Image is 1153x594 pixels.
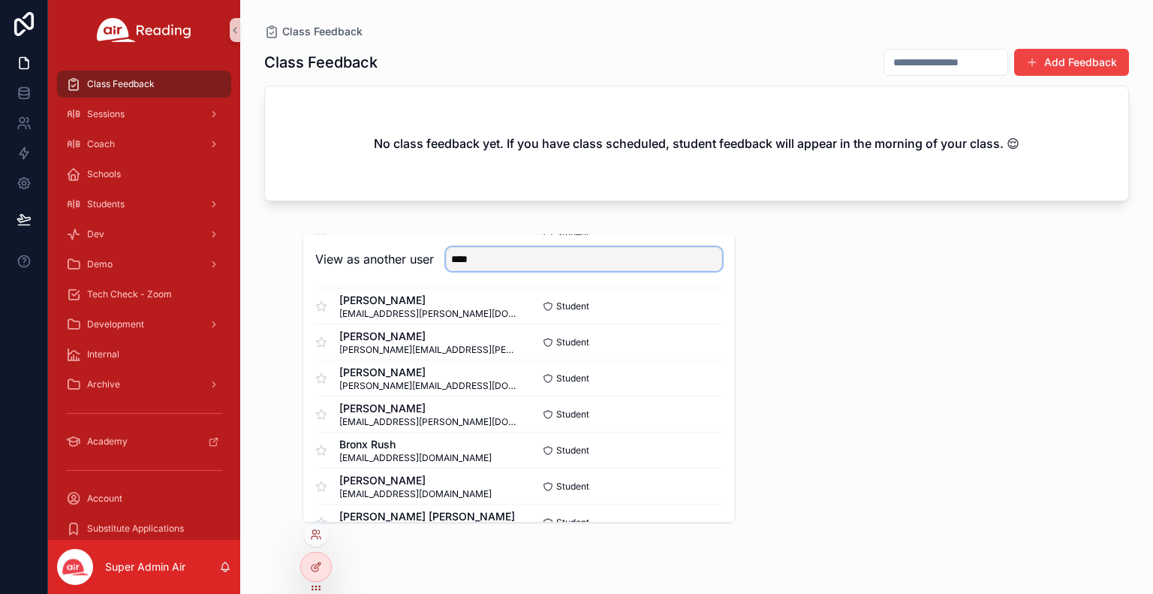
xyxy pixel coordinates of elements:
p: Super Admin Air [105,559,185,574]
span: Substitute Applications [87,523,184,535]
span: [EMAIL_ADDRESS][PERSON_NAME][DOMAIN_NAME] [339,415,519,427]
a: Schools [57,161,231,188]
span: Student [556,300,589,312]
a: Class Feedback [264,24,363,39]
a: Tech Check - Zoom [57,281,231,308]
span: Academy [87,436,128,448]
span: Student [556,336,589,348]
span: [PERSON_NAME] [339,328,519,343]
span: Internal [87,348,119,360]
a: Sessions [57,101,231,128]
span: [PERSON_NAME][EMAIL_ADDRESS][DOMAIN_NAME] [339,379,519,391]
span: [PERSON_NAME] [339,400,519,415]
span: Dev [87,228,104,240]
span: Demo [87,258,113,270]
span: Class Feedback [282,24,363,39]
span: Student [556,516,589,528]
a: Account [57,485,231,512]
a: Demo [57,251,231,278]
span: Account [87,493,122,505]
span: Student [556,408,589,420]
span: Student [556,372,589,384]
span: Students [87,198,125,210]
span: Schools [87,168,121,180]
a: Archive [57,371,231,398]
span: [PERSON_NAME] [339,364,519,379]
span: Student [556,444,589,456]
div: scrollable content [48,60,240,540]
span: Coach [87,138,115,150]
span: [PERSON_NAME] [339,292,519,307]
span: Class Feedback [87,78,155,90]
a: Dev [57,221,231,248]
img: App logo [97,18,191,42]
a: Internal [57,341,231,368]
span: Bronx Rush [339,436,492,451]
span: Archive [87,378,120,390]
button: Add Feedback [1014,49,1129,76]
span: [PERSON_NAME][EMAIL_ADDRESS][PERSON_NAME][DOMAIN_NAME] [339,343,519,355]
h2: No class feedback yet. If you have class scheduled, student feedback will appear in the morning o... [374,134,1019,152]
a: Development [57,311,231,338]
a: Students [57,191,231,218]
h2: View as another user [315,250,434,268]
span: Tech Check - Zoom [87,288,172,300]
span: [PERSON_NAME] [PERSON_NAME] [339,508,515,523]
span: [EMAIL_ADDRESS][DOMAIN_NAME] [339,487,492,499]
a: Coach [57,131,231,158]
span: [PERSON_NAME] [339,472,492,487]
h1: Class Feedback [264,52,378,73]
a: Academy [57,428,231,455]
span: Student [556,480,589,492]
a: Class Feedback [57,71,231,98]
a: Substitute Applications [57,515,231,542]
span: [EMAIL_ADDRESS][DOMAIN_NAME] [339,451,492,463]
span: Sessions [87,108,125,120]
span: Development [87,318,144,330]
span: [EMAIL_ADDRESS][PERSON_NAME][DOMAIN_NAME] [339,307,519,319]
